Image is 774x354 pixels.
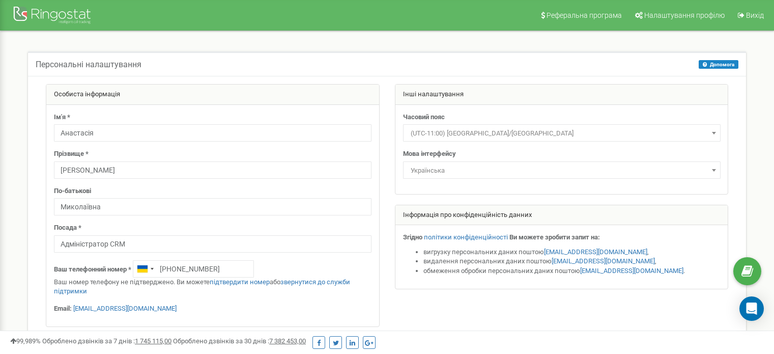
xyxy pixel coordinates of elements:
div: Open Intercom Messenger [739,296,764,321]
a: [EMAIL_ADDRESS][DOMAIN_NAME] [73,305,177,312]
input: Ім'я [54,124,371,142]
li: видалення персональних даних поштою , [423,257,721,266]
label: Посада * [54,223,81,233]
strong: Email: [54,305,72,312]
li: обмеження обробки персональних даних поштою . [423,266,721,276]
div: Telephone country code [133,261,157,277]
u: 1 745 115,00 [135,337,171,345]
a: [EMAIL_ADDRESS][DOMAIN_NAME] [552,257,655,265]
span: Оброблено дзвінків за 7 днів : [42,337,171,345]
div: Інформація про конфіденційність данних [395,205,728,226]
input: Прізвище [54,161,371,179]
span: Реферальна програма [547,11,622,19]
label: Ваш телефонний номер * [54,265,131,275]
u: 7 382 453,00 [269,337,306,345]
h5: Персональні налаштування [36,60,141,69]
li: вигрузку персональних даних поштою , [423,248,721,257]
label: Прізвище * [54,149,89,159]
div: Інші налаштування [395,85,728,105]
div: Особиста інформація [46,85,379,105]
label: Часовий пояс [403,113,445,122]
a: [EMAIL_ADDRESS][DOMAIN_NAME] [580,267,683,275]
label: Мова інтерфейсу [403,149,456,159]
span: Українська [407,164,717,178]
input: +1-800-555-55-55 [133,260,254,278]
span: Українська [403,161,721,179]
label: По-батькові [54,186,91,196]
a: підтвердити номер [210,278,270,286]
span: Оброблено дзвінків за 30 днів : [173,337,306,345]
span: Налаштування профілю [644,11,725,19]
span: (UTC-11:00) Pacific/Midway [407,126,717,141]
strong: Ви можете зробити запит на: [509,233,600,241]
span: Вихід [746,11,764,19]
p: Ваш номер телефону не підтверджено. Ви можете або [54,278,371,296]
button: Допомога [699,60,738,69]
a: [EMAIL_ADDRESS][DOMAIN_NAME] [544,248,647,256]
span: (UTC-11:00) Pacific/Midway [403,124,721,142]
input: По-батькові [54,198,371,215]
input: Посада [54,235,371,253]
label: Ім'я * [54,113,70,122]
strong: Згідно [403,233,422,241]
span: 99,989% [10,337,41,345]
a: політики конфіденційності [424,233,508,241]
